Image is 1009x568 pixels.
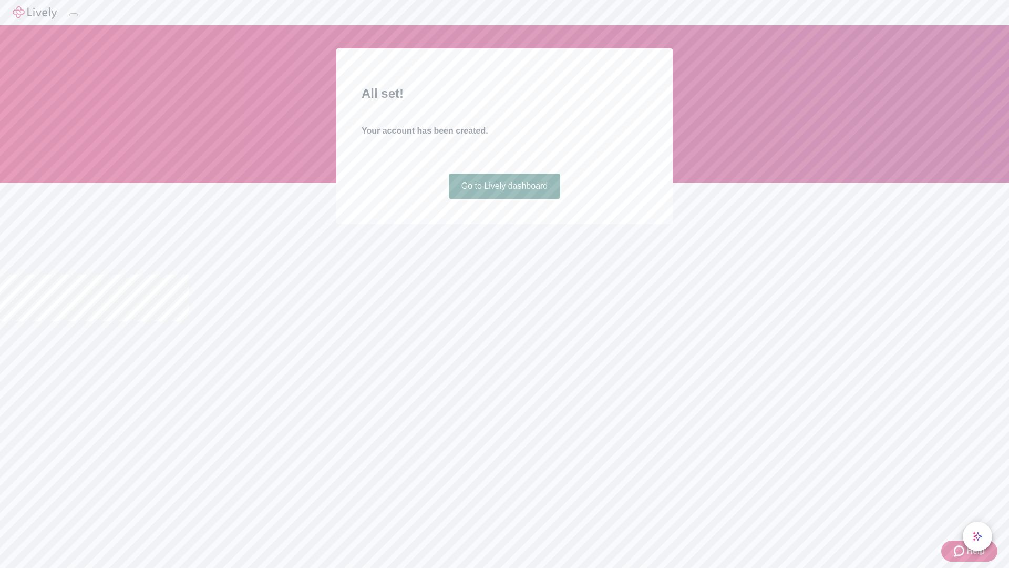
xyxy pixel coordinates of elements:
[966,545,985,557] span: Help
[941,541,997,562] button: Zendesk support iconHelp
[972,531,983,542] svg: Lively AI Assistant
[13,6,57,19] img: Lively
[362,84,647,103] h2: All set!
[69,13,78,16] button: Log out
[954,545,966,557] svg: Zendesk support icon
[449,174,561,199] a: Go to Lively dashboard
[963,522,992,551] button: chat
[362,125,647,137] h4: Your account has been created.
